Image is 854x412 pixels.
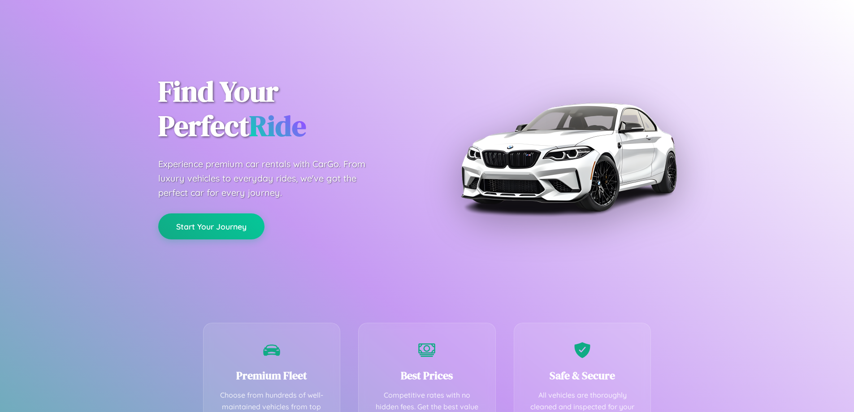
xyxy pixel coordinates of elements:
[158,213,264,239] button: Start Your Journey
[249,106,306,145] span: Ride
[158,157,382,200] p: Experience premium car rentals with CarGo. From luxury vehicles to everyday rides, we've got the ...
[456,45,681,269] img: Premium BMW car rental vehicle
[158,74,414,143] h1: Find Your Perfect
[217,368,327,383] h3: Premium Fleet
[528,368,637,383] h3: Safe & Secure
[372,368,482,383] h3: Best Prices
